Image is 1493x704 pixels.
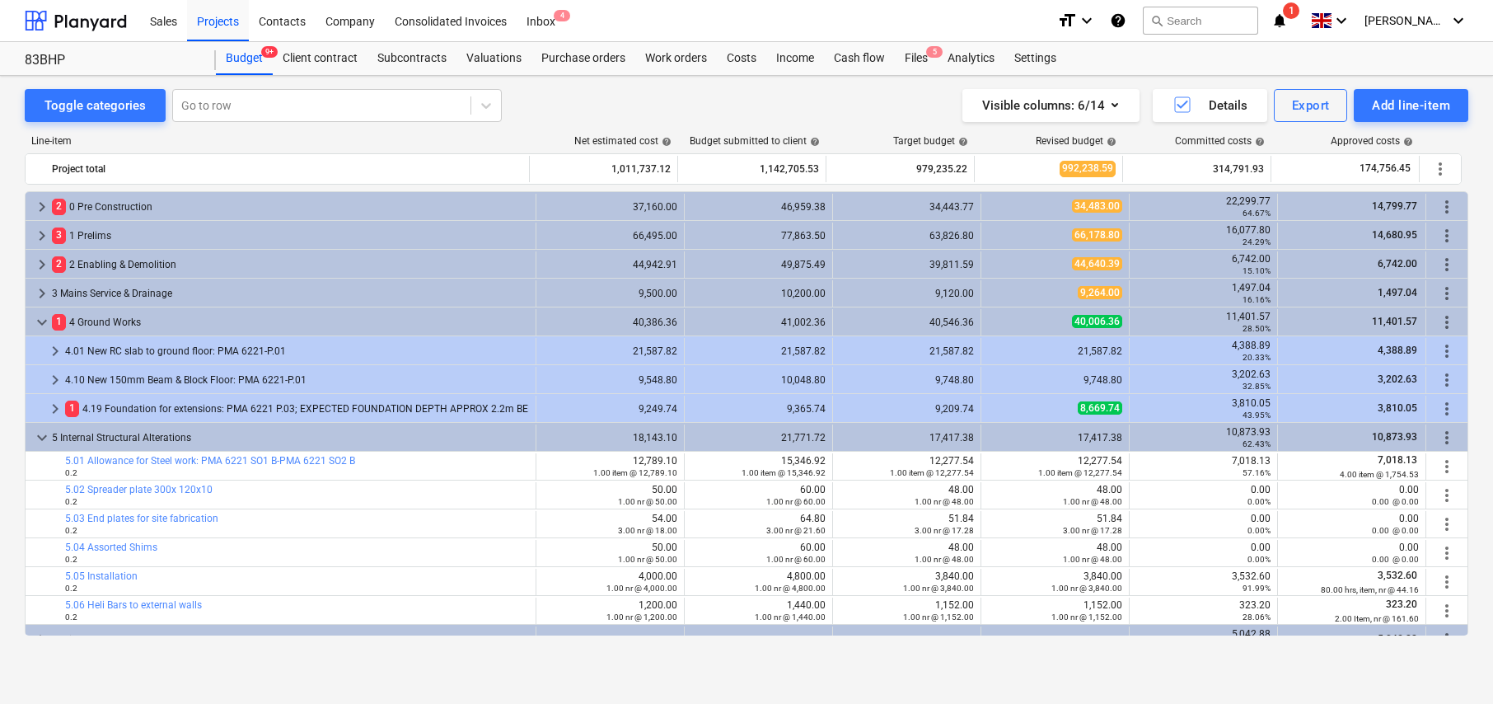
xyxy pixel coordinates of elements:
span: More actions [1437,197,1457,217]
div: 64.80 [691,513,826,536]
span: [PERSON_NAME] [1364,14,1447,27]
a: 5.01 Allowance for Steel work: PMA 6221 SO1 B-PMA 6221 SO2 B [65,455,355,467]
span: help [1252,137,1265,147]
a: Cash flow [824,42,895,75]
div: 0 Pre Construction [52,194,529,220]
small: 1.00 item @ 12,277.54 [1038,468,1122,477]
small: 15.10% [1243,266,1271,275]
div: Toggle categories [44,95,146,116]
small: 1.00 nr @ 48.00 [1063,555,1122,564]
div: 51.84 [840,513,974,536]
button: Add line-item [1354,89,1468,122]
div: 16,077.80 [1136,224,1271,247]
small: 0.00 @ 0.00 [1372,497,1419,506]
div: 0.00 [1285,513,1419,536]
div: 1 Prelims [52,223,529,249]
small: 0.2 [65,526,77,535]
a: 5.02 Spreader plate 300x 120x10 [65,484,213,495]
small: 0.2 [65,584,77,593]
div: 1,440.00 [691,599,826,622]
a: Files5 [895,42,938,75]
span: More actions [1437,226,1457,246]
div: Chat Widget [1411,625,1493,704]
div: 4,800.00 [691,570,826,594]
div: Export [1292,95,1330,116]
a: Income [766,42,824,75]
button: Details [1153,89,1267,122]
div: 7,739.30 [543,634,677,645]
span: More actions [1437,255,1457,275]
span: More actions [1437,572,1457,592]
small: 43.95% [1243,411,1271,420]
small: 80.00 hrs, item, nr @ 44.16 [1321,585,1419,594]
span: 10,873.93 [1370,431,1419,443]
span: More actions [1437,284,1457,303]
div: 4.10 New 150mm Beam & Block Floor: PMA 6221-P.01 [65,367,529,393]
span: 1 [1283,2,1299,19]
div: 1,152.00 [988,599,1122,622]
span: 3,810.05 [1376,402,1419,414]
span: help [1103,137,1116,147]
a: Work orders [635,42,717,75]
a: Purchase orders [531,42,635,75]
span: keyboard_arrow_right [32,226,52,246]
span: 2 [52,256,66,272]
div: 50.00 [543,542,677,565]
small: 0.2 [65,555,77,564]
span: help [658,137,672,147]
span: 2 [52,199,66,214]
small: 0.00% [1247,497,1271,506]
div: 4.01 New RC slab to ground floor: PMA 6221-P.01 [65,338,529,364]
span: 34,483.00 [1072,199,1122,213]
small: 4.00 item @ 1,754.53 [1340,470,1419,479]
small: 24.29% [1243,237,1271,246]
span: More actions [1437,312,1457,332]
div: Line-item [25,135,531,147]
i: format_size [1057,11,1077,31]
div: 9,748.80 [988,374,1122,386]
div: 21,587.82 [840,345,974,357]
div: 4,388.89 [1136,340,1271,363]
button: Search [1143,7,1258,35]
span: More actions [1437,370,1457,390]
div: 3,810.05 [1136,397,1271,420]
span: keyboard_arrow_right [45,399,65,419]
span: help [955,137,968,147]
div: 2 Enabling & Demolition [52,251,529,278]
div: 39,811.59 [840,259,974,270]
small: 1.00 nr @ 1,440.00 [755,612,826,622]
div: 979,235.22 [833,156,967,182]
span: 3,202.63 [1376,373,1419,385]
small: 1.00 nr @ 1,152.00 [903,612,974,622]
div: 77,863.50 [691,230,826,242]
small: 1.00 nr @ 3,840.00 [1051,584,1122,593]
span: 3 [52,228,66,243]
a: Valuations [456,42,531,75]
div: 51.84 [988,513,1122,536]
small: 32.85% [1243,382,1271,391]
a: Settings [1004,42,1066,75]
span: 323.20 [1384,598,1419,610]
div: 12,277.54 [988,455,1122,478]
div: 60.00 [691,484,826,507]
small: 1.00 nr @ 48.00 [915,497,974,506]
div: 4,000.00 [543,570,677,594]
span: 9,264.00 [1078,286,1122,299]
div: Net estimated cost [574,135,672,147]
div: 3 Mains Service & Drainage [52,280,529,307]
small: 0.2 [65,497,77,506]
small: 1.00 nr @ 60.00 [766,555,826,564]
div: 0.00 [1285,542,1419,565]
div: 0.00 [1136,513,1271,536]
div: 12,789.10 [543,455,677,478]
div: 5,042.88 [1136,628,1271,651]
span: 44,640.39 [1072,257,1122,270]
span: 4 [554,10,570,21]
small: 0.00% [1247,526,1271,535]
small: 1.00 nr @ 1,200.00 [606,612,677,622]
div: 60.00 [691,542,826,565]
small: 0.00 @ 0.00 [1372,555,1419,564]
div: 63,826.80 [840,230,974,242]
